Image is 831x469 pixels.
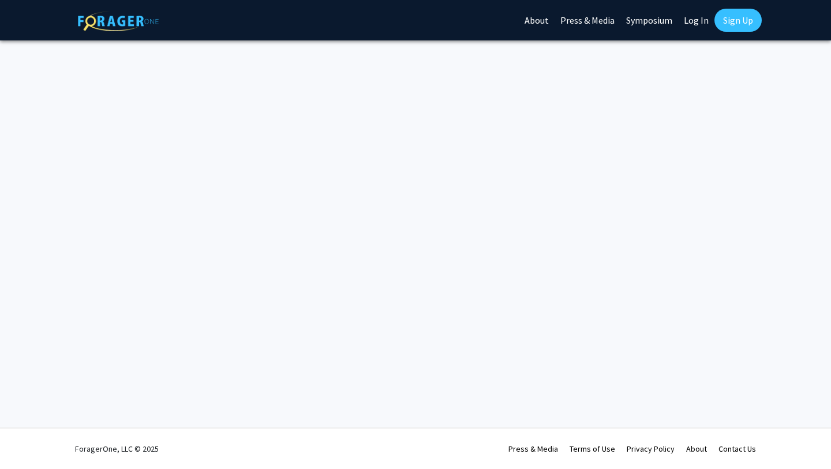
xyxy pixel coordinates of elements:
a: About [686,444,707,454]
a: Contact Us [718,444,756,454]
a: Sign Up [714,9,762,32]
a: Press & Media [508,444,558,454]
img: ForagerOne Logo [78,11,159,31]
div: ForagerOne, LLC © 2025 [75,429,159,469]
a: Privacy Policy [627,444,675,454]
a: Terms of Use [570,444,615,454]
